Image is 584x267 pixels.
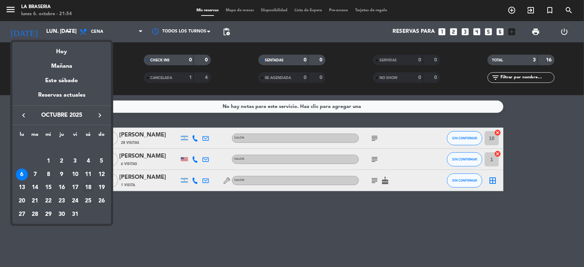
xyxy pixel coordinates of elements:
button: keyboard_arrow_right [93,111,106,120]
div: 11 [82,169,94,181]
div: 27 [16,208,28,220]
div: 24 [69,195,81,207]
td: 6 de octubre de 2025 [15,168,29,181]
td: 1 de octubre de 2025 [42,154,55,168]
div: 4 [82,155,94,167]
td: 22 de octubre de 2025 [42,194,55,208]
div: 10 [69,169,81,181]
td: 18 de octubre de 2025 [82,181,95,195]
div: 21 [29,195,41,207]
td: 21 de octubre de 2025 [29,194,42,208]
div: 3 [69,155,81,167]
div: 20 [16,195,28,207]
td: 31 de octubre de 2025 [68,208,82,221]
div: 18 [82,182,94,194]
div: 17 [69,182,81,194]
td: 28 de octubre de 2025 [29,208,42,221]
td: 26 de octubre de 2025 [95,194,108,208]
div: Hoy [12,42,111,56]
div: 14 [29,182,41,194]
i: keyboard_arrow_right [96,111,104,120]
div: 19 [96,182,108,194]
div: 2 [56,155,68,167]
th: martes [29,131,42,141]
div: 12 [96,169,108,181]
td: 12 de octubre de 2025 [95,168,108,181]
div: Mañana [12,56,111,71]
div: 29 [42,208,54,220]
th: viernes [68,131,82,141]
div: 9 [56,169,68,181]
td: 16 de octubre de 2025 [55,181,68,195]
td: 20 de octubre de 2025 [15,194,29,208]
i: keyboard_arrow_left [19,111,28,120]
button: keyboard_arrow_left [17,111,30,120]
td: 8 de octubre de 2025 [42,168,55,181]
td: 14 de octubre de 2025 [29,181,42,195]
td: 11 de octubre de 2025 [82,168,95,181]
td: 13 de octubre de 2025 [15,181,29,195]
td: 24 de octubre de 2025 [68,194,82,208]
td: 19 de octubre de 2025 [95,181,108,195]
div: 22 [42,195,54,207]
th: domingo [95,131,108,141]
div: 26 [96,195,108,207]
div: 8 [42,169,54,181]
th: lunes [15,131,29,141]
td: 7 de octubre de 2025 [29,168,42,181]
div: 23 [56,195,68,207]
div: 28 [29,208,41,220]
div: 16 [56,182,68,194]
td: 10 de octubre de 2025 [68,168,82,181]
div: 25 [82,195,94,207]
div: 13 [16,182,28,194]
td: 30 de octubre de 2025 [55,208,68,221]
td: 2 de octubre de 2025 [55,154,68,168]
td: 4 de octubre de 2025 [82,154,95,168]
th: jueves [55,131,68,141]
th: miércoles [42,131,55,141]
td: 9 de octubre de 2025 [55,168,68,181]
div: 7 [29,169,41,181]
span: octubre 2025 [30,111,93,120]
td: 25 de octubre de 2025 [82,194,95,208]
td: 15 de octubre de 2025 [42,181,55,195]
td: 23 de octubre de 2025 [55,194,68,208]
td: OCT. [15,141,108,154]
th: sábado [82,131,95,141]
td: 5 de octubre de 2025 [95,154,108,168]
td: 17 de octubre de 2025 [68,181,82,195]
td: 29 de octubre de 2025 [42,208,55,221]
div: 15 [42,182,54,194]
div: 1 [42,155,54,167]
div: Reservas actuales [12,91,111,105]
div: 5 [96,155,108,167]
div: 30 [56,208,68,220]
div: Este sábado [12,71,111,91]
div: 6 [16,169,28,181]
td: 3 de octubre de 2025 [68,154,82,168]
div: 31 [69,208,81,220]
td: 27 de octubre de 2025 [15,208,29,221]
